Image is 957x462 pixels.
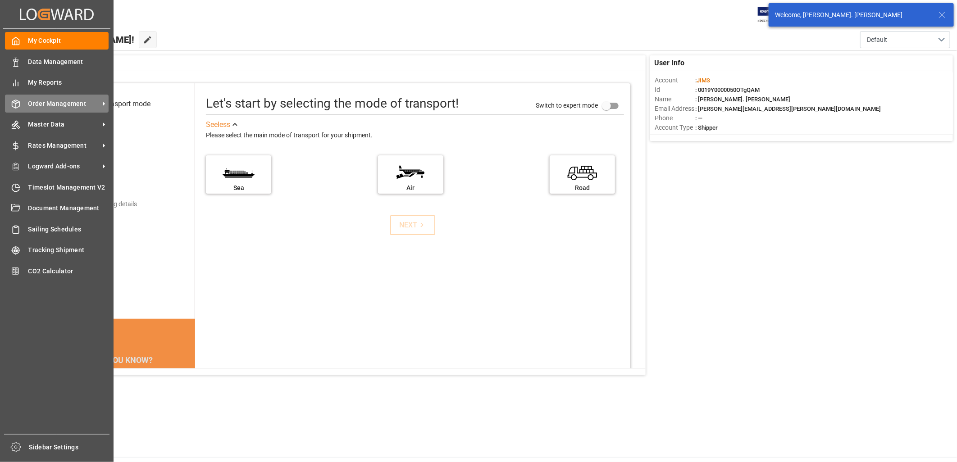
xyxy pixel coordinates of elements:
[867,35,887,45] span: Default
[28,99,100,109] span: Order Management
[758,7,789,23] img: Exertis%20JAM%20-%20Email%20Logo.jpg_1722504956.jpg
[28,78,109,87] span: My Reports
[655,58,685,68] span: User Info
[28,141,100,150] span: Rates Management
[695,105,881,112] span: : [PERSON_NAME][EMAIL_ADDRESS][PERSON_NAME][DOMAIN_NAME]
[210,183,267,193] div: Sea
[5,241,109,259] a: Tracking Shipment
[28,162,100,171] span: Logward Add-ons
[554,183,611,193] div: Road
[28,120,100,129] span: Master Data
[775,10,930,20] div: Welcome, [PERSON_NAME]. [PERSON_NAME]
[28,183,109,192] span: Timeslot Management V2
[5,199,109,217] a: Document Management
[655,123,695,132] span: Account Type
[5,74,109,91] a: My Reports
[655,113,695,123] span: Phone
[5,178,109,196] a: Timeslot Management V2
[697,77,710,84] span: JIMS
[5,220,109,238] a: Sailing Schedules
[383,183,439,193] div: Air
[536,102,598,109] span: Switch to expert mode
[28,204,109,213] span: Document Management
[5,53,109,70] a: Data Management
[37,31,134,48] span: Hello [PERSON_NAME]!
[206,94,459,113] div: Let's start by selecting the mode of transport!
[695,96,790,103] span: : [PERSON_NAME]. [PERSON_NAME]
[695,115,702,122] span: : —
[206,119,230,130] div: See less
[390,215,435,235] button: NEXT
[655,95,695,104] span: Name
[28,36,109,45] span: My Cockpit
[655,85,695,95] span: Id
[399,220,427,231] div: NEXT
[655,104,695,113] span: Email Address
[81,199,137,209] div: Add shipping details
[655,76,695,85] span: Account
[29,443,110,452] span: Sidebar Settings
[28,225,109,234] span: Sailing Schedules
[50,350,196,369] div: DID YOU KNOW?
[695,124,718,131] span: : Shipper
[28,267,109,276] span: CO2 Calculator
[28,245,109,255] span: Tracking Shipment
[860,31,950,48] button: open menu
[5,262,109,280] a: CO2 Calculator
[81,99,150,109] div: Select transport mode
[5,32,109,50] a: My Cockpit
[28,57,109,67] span: Data Management
[206,130,624,141] div: Please select the main mode of transport for your shipment.
[695,86,760,93] span: : 0019Y0000050OTgQAM
[695,77,710,84] span: :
